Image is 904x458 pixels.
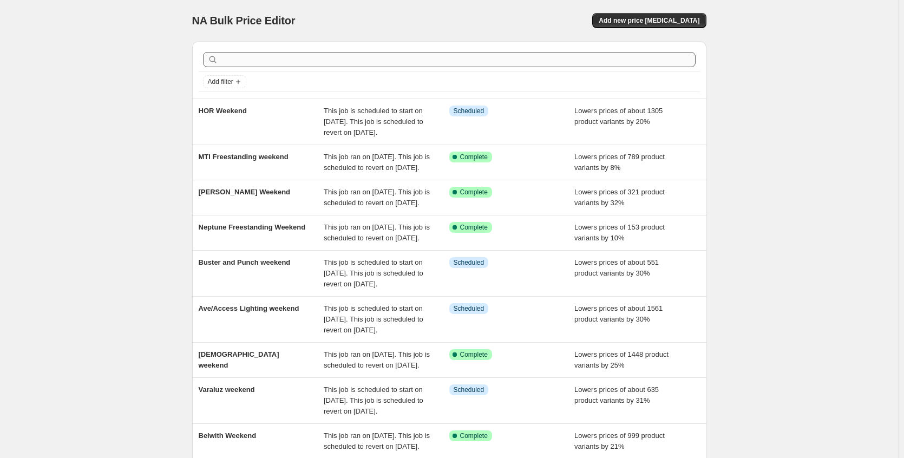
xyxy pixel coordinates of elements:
[199,223,306,231] span: Neptune Freestanding Weekend
[203,75,246,88] button: Add filter
[324,385,423,415] span: This job is scheduled to start on [DATE]. This job is scheduled to revert on [DATE].
[460,188,488,197] span: Complete
[199,431,257,440] span: Belwith Weekend
[324,350,430,369] span: This job ran on [DATE]. This job is scheduled to revert on [DATE].
[324,153,430,172] span: This job ran on [DATE]. This job is scheduled to revert on [DATE].
[454,304,484,313] span: Scheduled
[574,431,665,450] span: Lowers prices of 999 product variants by 21%
[324,431,430,450] span: This job ran on [DATE]. This job is scheduled to revert on [DATE].
[199,258,291,266] span: Buster and Punch weekend
[199,304,299,312] span: Ave/Access Lighting weekend
[454,385,484,394] span: Scheduled
[460,350,488,359] span: Complete
[199,188,291,196] span: [PERSON_NAME] Weekend
[324,258,423,288] span: This job is scheduled to start on [DATE]. This job is scheduled to revert on [DATE].
[574,258,659,277] span: Lowers prices of about 551 product variants by 30%
[199,385,255,394] span: Varaluz weekend
[199,153,289,161] span: MTI Freestanding weekend
[599,16,699,25] span: Add new price [MEDICAL_DATA]
[324,304,423,334] span: This job is scheduled to start on [DATE]. This job is scheduled to revert on [DATE].
[574,385,659,404] span: Lowers prices of about 635 product variants by 31%
[460,223,488,232] span: Complete
[592,13,706,28] button: Add new price [MEDICAL_DATA]
[324,223,430,242] span: This job ran on [DATE]. This job is scheduled to revert on [DATE].
[454,107,484,115] span: Scheduled
[574,188,665,207] span: Lowers prices of 321 product variants by 32%
[324,107,423,136] span: This job is scheduled to start on [DATE]. This job is scheduled to revert on [DATE].
[208,77,233,86] span: Add filter
[454,258,484,267] span: Scheduled
[324,188,430,207] span: This job ran on [DATE]. This job is scheduled to revert on [DATE].
[574,304,663,323] span: Lowers prices of about 1561 product variants by 30%
[192,15,296,27] span: NA Bulk Price Editor
[574,350,669,369] span: Lowers prices of 1448 product variants by 25%
[199,107,247,115] span: HOR Weekend
[460,431,488,440] span: Complete
[574,107,663,126] span: Lowers prices of about 1305 product variants by 20%
[574,223,665,242] span: Lowers prices of 153 product variants by 10%
[199,350,279,369] span: [DEMOGRAPHIC_DATA] weekend
[460,153,488,161] span: Complete
[574,153,665,172] span: Lowers prices of 789 product variants by 8%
